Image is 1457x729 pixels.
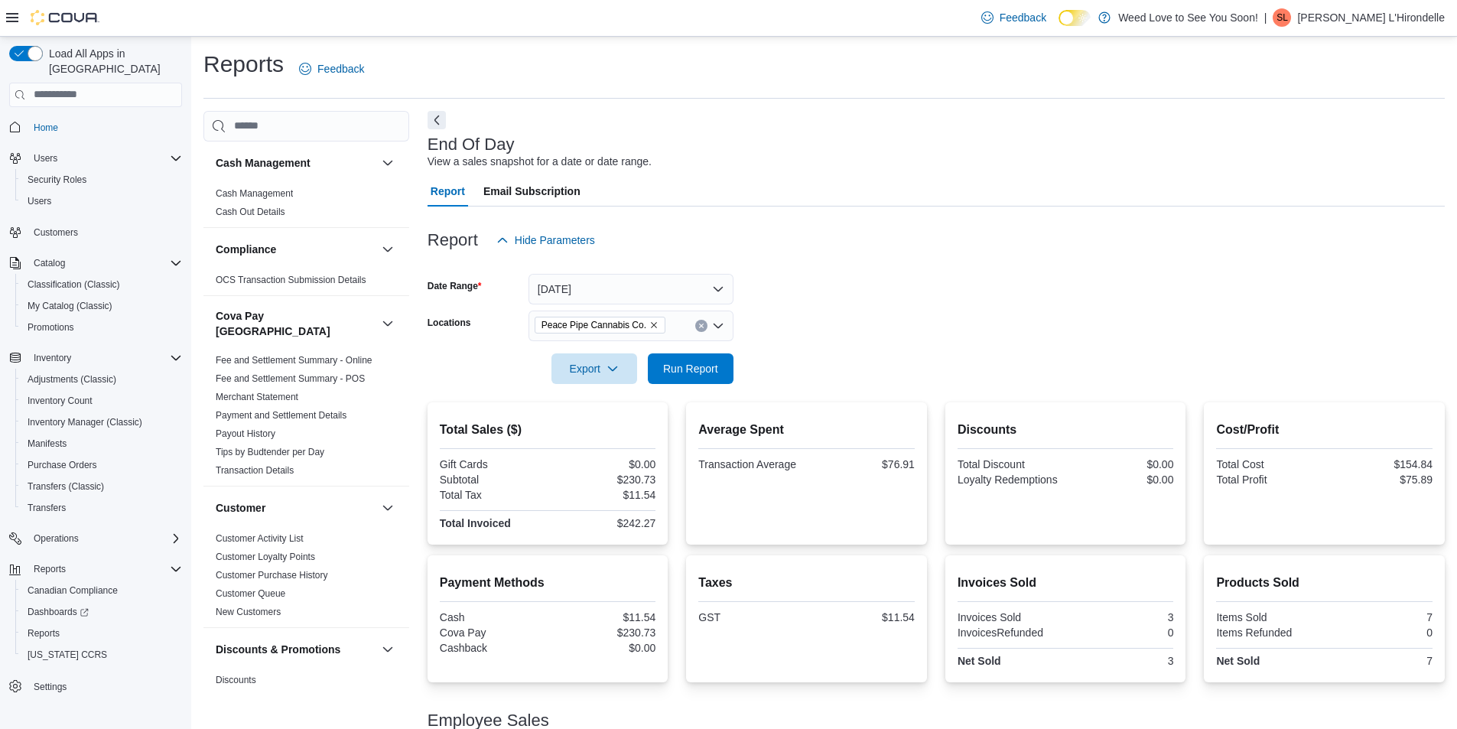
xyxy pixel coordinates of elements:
a: Dashboards [21,603,95,621]
img: Cova [31,10,99,25]
div: 3 [1068,655,1173,667]
a: Payment and Settlement Details [216,410,346,421]
span: Fee and Settlement Summary - POS [216,373,365,385]
strong: Total Invoiced [440,517,511,529]
button: My Catalog (Classic) [15,295,188,317]
a: Canadian Compliance [21,581,124,600]
button: Security Roles [15,169,188,190]
div: Cash Management [203,184,409,227]
div: Total Discount [958,458,1062,470]
span: Transfers (Classic) [21,477,182,496]
span: Users [21,192,182,210]
div: 7 [1328,655,1433,667]
button: Next [428,111,446,129]
a: Inventory Manager (Classic) [21,413,148,431]
div: Cash [440,611,545,623]
div: $11.54 [551,489,655,501]
span: Settings [34,681,67,693]
h2: Average Spent [698,421,915,439]
span: Dark Mode [1059,26,1059,27]
a: Inventory Count [21,392,99,410]
span: Inventory Count [21,392,182,410]
button: Cova Pay [GEOGRAPHIC_DATA] [216,308,376,339]
button: [US_STATE] CCRS [15,644,188,666]
button: Settings [3,675,188,697]
span: Promotions [28,321,74,334]
button: Inventory Count [15,390,188,412]
a: Cash Out Details [216,207,285,217]
span: Merchant Statement [216,391,298,403]
div: Subtotal [440,474,545,486]
a: Manifests [21,434,73,453]
button: Operations [3,528,188,549]
div: $75.89 [1328,474,1433,486]
a: Cash Management [216,188,293,199]
button: Users [3,148,188,169]
p: Weed Love to See You Soon! [1118,8,1258,27]
span: Transfers (Classic) [28,480,104,493]
span: Inventory Manager (Classic) [21,413,182,431]
button: Hide Parameters [490,225,601,255]
button: Promotions [15,317,188,338]
div: InvoicesRefunded [958,626,1062,639]
button: Open list of options [712,320,724,332]
button: Customer [216,500,376,516]
a: Customer Queue [216,588,285,599]
div: $11.54 [810,611,915,623]
button: Reports [28,560,72,578]
a: Customers [28,223,84,242]
span: Inventory Manager (Classic) [28,416,142,428]
span: Reports [34,563,66,575]
button: Export [551,353,637,384]
span: Feedback [1000,10,1046,25]
button: Purchase Orders [15,454,188,476]
button: Manifests [15,433,188,454]
button: Run Report [648,353,733,384]
span: New Customers [216,606,281,618]
div: 0 [1068,626,1173,639]
strong: Net Sold [958,655,1001,667]
h2: Invoices Sold [958,574,1174,592]
a: Customer Loyalty Points [216,552,315,562]
div: Items Sold [1216,611,1321,623]
span: Customer Activity List [216,532,304,545]
span: Canadian Compliance [28,584,118,597]
span: Customer Loyalty Points [216,551,315,563]
div: $154.84 [1328,458,1433,470]
span: Cash Management [216,187,293,200]
div: $11.54 [551,611,655,623]
h2: Discounts [958,421,1174,439]
button: Catalog [3,252,188,274]
span: Transfers [28,502,66,514]
div: $0.00 [551,458,655,470]
span: Adjustments (Classic) [28,373,116,386]
button: Users [15,190,188,212]
span: Peace Pipe Cannabis Co. [541,317,646,333]
h2: Payment Methods [440,574,656,592]
p: [PERSON_NAME] L'Hirondelle [1297,8,1445,27]
span: Manifests [21,434,182,453]
button: Remove Peace Pipe Cannabis Co. from selection in this group [649,321,659,330]
span: Email Subscription [483,176,581,207]
a: Promotions [21,318,80,337]
div: Cova Pay [GEOGRAPHIC_DATA] [203,351,409,486]
button: Clear input [695,320,707,332]
div: Gift Cards [440,458,545,470]
span: My Catalog (Classic) [21,297,182,315]
div: Customer [203,529,409,627]
div: View a sales snapshot for a date or date range. [428,154,652,170]
button: Catalog [28,254,71,272]
div: $0.00 [1068,474,1173,486]
a: Customer Activity List [216,533,304,544]
button: Cash Management [216,155,376,171]
span: Classification (Classic) [21,275,182,294]
a: Transaction Details [216,465,294,476]
button: Adjustments (Classic) [15,369,188,390]
span: Fee and Settlement Summary - Online [216,354,372,366]
span: Classification (Classic) [28,278,120,291]
span: Catalog [34,257,65,269]
h1: Reports [203,49,284,80]
div: 0 [1328,626,1433,639]
span: Operations [28,529,182,548]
